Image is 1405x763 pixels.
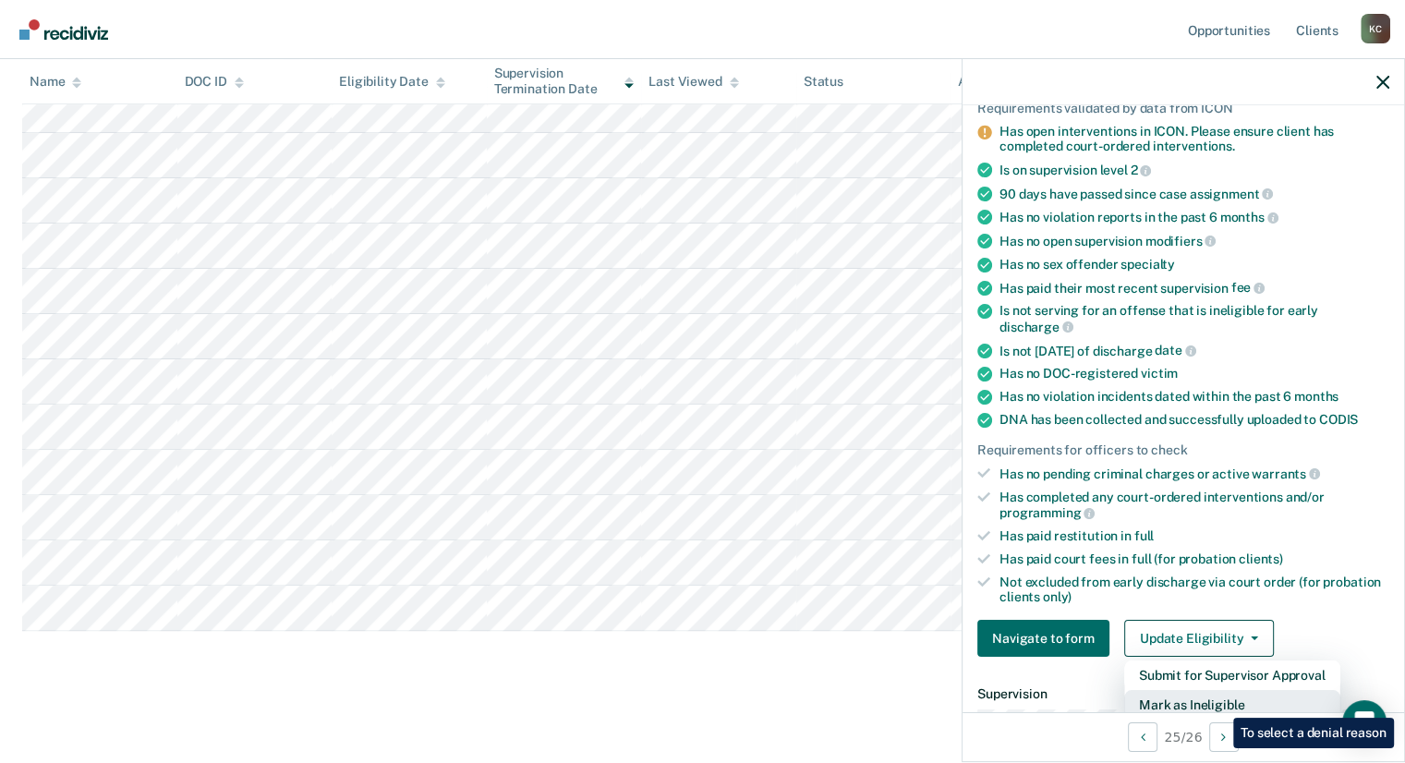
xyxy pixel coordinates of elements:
[999,505,1095,520] span: programming
[1361,14,1390,43] div: K C
[999,528,1389,544] div: Has paid restitution in
[1128,722,1157,752] button: Previous Opportunity
[804,74,843,90] div: Status
[1124,690,1340,720] button: Mark as Ineligible
[999,303,1389,334] div: Is not serving for an offense that is ineligible for early
[339,74,445,90] div: Eligibility Date
[1120,257,1175,272] span: specialty
[958,74,1045,90] div: Assigned to
[1361,14,1390,43] button: Profile dropdown button
[1141,366,1178,381] span: victim
[1145,234,1217,248] span: modifiers
[1342,700,1387,745] div: Open Intercom Messenger
[185,74,244,90] div: DOC ID
[648,74,738,90] div: Last Viewed
[999,124,1389,155] div: Has open interventions in ICON. Please ensure client has completed court-ordered interventions.
[1239,551,1283,566] span: clients)
[999,389,1389,405] div: Has no violation incidents dated within the past 6
[977,620,1109,657] button: Navigate to form
[30,74,81,90] div: Name
[999,466,1389,482] div: Has no pending criminal charges or active
[1043,589,1072,604] span: only)
[1220,210,1278,224] span: months
[494,66,635,97] div: Supervision Termination Date
[999,320,1073,334] span: discharge
[999,490,1389,521] div: Has completed any court-ordered interventions and/or
[999,257,1389,272] div: Has no sex offender
[999,186,1389,202] div: 90 days have passed since case
[977,686,1389,702] dt: Supervision
[1209,722,1239,752] button: Next Opportunity
[1124,660,1340,690] button: Submit for Supervisor Approval
[1231,280,1265,295] span: fee
[1155,343,1195,357] span: date
[999,575,1389,606] div: Not excluded from early discharge via court order (for probation clients
[999,551,1389,567] div: Has paid court fees in full (for probation
[977,101,1389,116] div: Requirements validated by data from ICON
[999,233,1389,249] div: Has no open supervision
[999,412,1389,428] div: DNA has been collected and successfully uploaded to
[1131,163,1152,177] span: 2
[1294,389,1338,404] span: months
[1124,620,1274,657] button: Update Eligibility
[999,366,1389,381] div: Has no DOC-registered
[19,19,108,40] img: Recidiviz
[1252,466,1320,481] span: warrants
[999,209,1389,225] div: Has no violation reports in the past 6
[1134,528,1154,543] span: full
[977,620,1117,657] a: Navigate to form link
[1190,187,1273,201] span: assignment
[999,343,1389,359] div: Is not [DATE] of discharge
[1319,412,1358,427] span: CODIS
[999,280,1389,297] div: Has paid their most recent supervision
[977,442,1389,458] div: Requirements for officers to check
[963,712,1404,761] div: 25 / 26
[999,162,1389,178] div: Is on supervision level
